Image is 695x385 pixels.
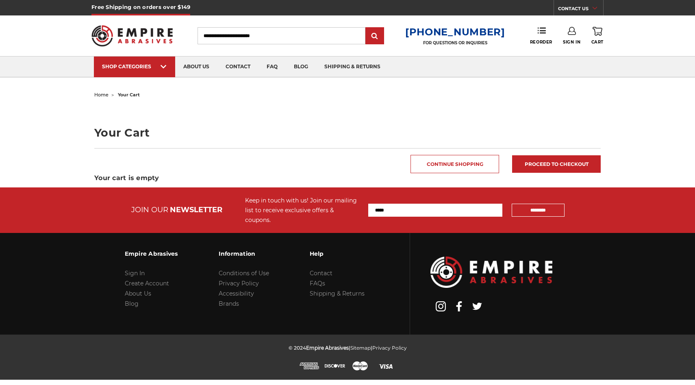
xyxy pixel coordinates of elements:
a: blog [286,57,316,77]
span: NEWSLETTER [170,205,222,214]
span: JOIN OUR [131,205,168,214]
a: About Us [125,290,151,297]
a: faq [258,57,286,77]
span: Cart [591,39,604,45]
a: about us [175,57,217,77]
a: Reorder [530,27,552,44]
img: Empire Abrasives Logo Image [430,257,552,288]
a: Create Account [125,280,169,287]
a: Blog [125,300,139,307]
span: Sign In [563,39,580,45]
a: shipping & returns [316,57,389,77]
span: Empire Abrasives [306,345,349,351]
a: Sitemap [350,345,371,351]
h1: Your Cart [94,127,601,138]
p: FOR QUESTIONS OR INQUIRIES [405,40,505,46]
a: home [94,92,109,98]
a: contact [217,57,258,77]
p: © 2024 | | [289,343,407,353]
a: Sign In [125,270,145,277]
a: Cart [591,27,604,45]
h3: Your cart is empty [94,173,601,183]
a: Privacy Policy [372,345,407,351]
h3: Help [310,245,365,262]
a: Brands [219,300,239,307]
span: Reorder [530,39,552,45]
a: Privacy Policy [219,280,259,287]
a: Proceed to checkout [512,155,601,173]
h3: Empire Abrasives [125,245,178,262]
a: Accessibility [219,290,254,297]
div: Keep in touch with us! Join our mailing list to receive exclusive offers & coupons. [245,196,360,225]
a: CONTACT US [558,4,603,15]
h3: Information [219,245,269,262]
a: Conditions of Use [219,270,269,277]
a: FAQs [310,280,325,287]
a: [PHONE_NUMBER] [405,26,505,38]
a: Shipping & Returns [310,290,365,297]
input: Submit [367,28,383,44]
a: Contact [310,270,332,277]
img: Empire Abrasives [91,20,173,52]
span: your cart [118,92,140,98]
a: Continue Shopping [410,155,499,173]
div: SHOP CATEGORIES [102,63,167,70]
